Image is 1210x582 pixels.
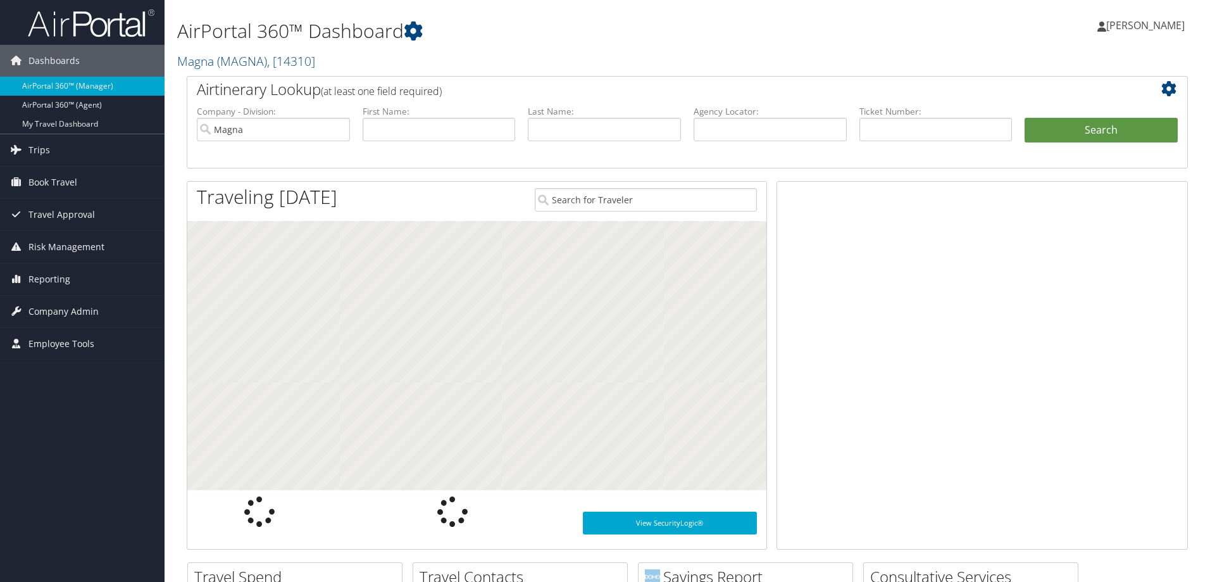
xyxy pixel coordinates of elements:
[1097,6,1197,44] a: [PERSON_NAME]
[583,512,757,535] a: View SecurityLogic®
[197,105,350,118] label: Company - Division:
[177,53,315,70] a: Magna
[28,45,80,77] span: Dashboards
[197,79,1094,100] h2: Airtinerary Lookup
[363,105,516,118] label: First Name:
[321,84,442,98] span: (at least one field required)
[28,231,104,263] span: Risk Management
[1025,118,1178,143] button: Search
[694,105,847,118] label: Agency Locator:
[28,328,94,360] span: Employee Tools
[267,53,315,70] span: , [ 14310 ]
[28,167,77,198] span: Book Travel
[528,105,681,118] label: Last Name:
[28,263,70,295] span: Reporting
[197,184,337,210] h1: Traveling [DATE]
[28,8,154,38] img: airportal-logo.png
[217,53,267,70] span: ( MAGNA )
[28,134,50,166] span: Trips
[28,296,99,327] span: Company Admin
[177,18,858,44] h1: AirPortal 360™ Dashboard
[859,105,1013,118] label: Ticket Number:
[28,199,95,231] span: Travel Approval
[535,188,757,212] input: Search for Traveler
[1106,18,1185,32] span: [PERSON_NAME]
